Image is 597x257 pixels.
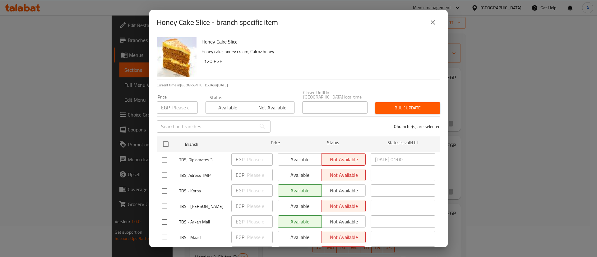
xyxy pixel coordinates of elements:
p: EGP [236,156,244,163]
p: EGP [161,104,170,111]
h2: Honey Cake Slice - branch specific item [157,17,278,27]
p: 0 branche(s) are selected [394,123,440,130]
input: Please enter price [247,231,273,243]
img: Honey Cake Slice [157,37,197,77]
p: Current time in [GEOGRAPHIC_DATA] is [DATE] [157,82,440,88]
span: TBS, Diplomates 3 [179,156,226,164]
span: Status is valid till [371,139,435,147]
input: Please enter price [247,200,273,212]
p: Honey cake, honey cream, Calcoz honey [201,48,435,56]
button: Bulk update [375,102,440,114]
button: Not available [250,101,294,114]
span: Not available [252,103,292,112]
input: Please enter price [172,101,198,114]
h6: Honey Cake Slice [201,37,435,46]
span: Price [255,139,296,147]
p: EGP [236,202,244,210]
span: TBS - Arkan Mall [179,218,226,226]
button: Available [205,101,250,114]
span: Status [301,139,366,147]
input: Please enter price [247,215,273,228]
span: TBS - Maadi [179,234,226,241]
input: Search in branches [157,120,256,133]
p: EGP [236,171,244,179]
h6: 120 EGP [204,57,435,66]
p: EGP [236,187,244,194]
input: Please enter price [247,169,273,181]
input: Please enter price [247,153,273,166]
span: TBS - Korba [179,187,226,195]
input: Please enter price [247,184,273,197]
span: Available [208,103,248,112]
span: TBS, Adress TMP [179,172,226,179]
span: TBS - [PERSON_NAME] [179,203,226,210]
p: EGP [236,218,244,225]
span: Bulk update [380,104,435,112]
span: Branch [185,140,250,148]
button: close [425,15,440,30]
p: EGP [236,233,244,241]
